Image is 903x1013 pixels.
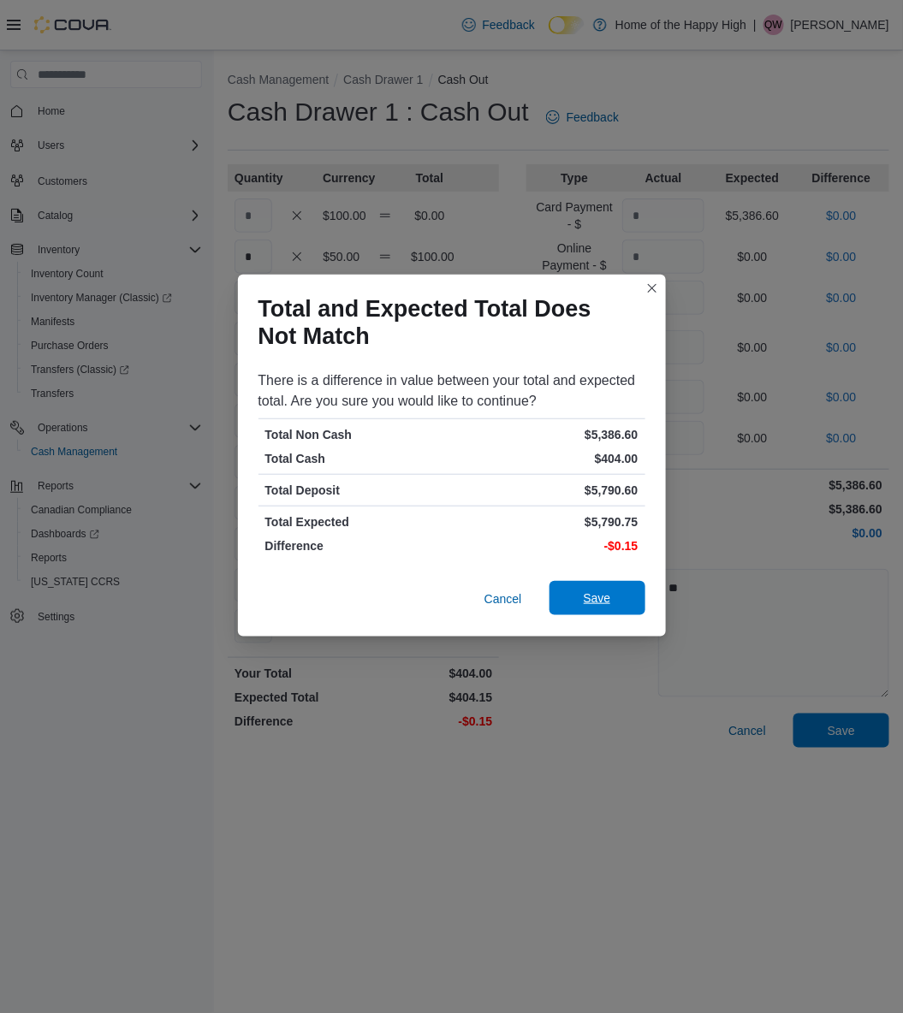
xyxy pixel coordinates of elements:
p: Total Deposit [265,482,449,499]
p: Total Cash [265,450,449,467]
span: Save [584,589,611,607]
button: Save [550,581,645,615]
div: There is a difference in value between your total and expected total. Are you sure you would like... [258,370,645,412]
p: $404.00 [455,450,639,467]
h1: Total and Expected Total Does Not Match [258,295,632,350]
p: $5,386.60 [455,426,639,443]
p: Total Expected [265,513,449,530]
p: $5,790.60 [455,482,639,499]
p: Total Non Cash [265,426,449,443]
button: Cancel [478,582,529,616]
span: Cancel [484,590,522,607]
p: -$0.15 [455,537,639,554]
p: $5,790.75 [455,513,639,530]
p: Difference [265,537,449,554]
button: Closes this modal window [642,278,662,299]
